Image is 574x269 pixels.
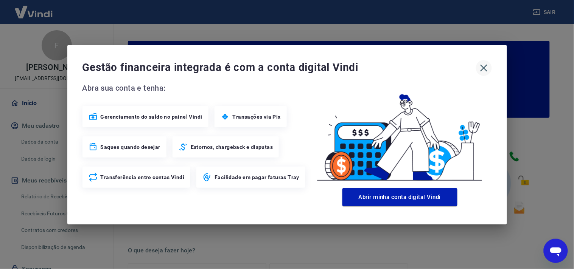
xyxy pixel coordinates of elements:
span: Facilidade em pagar faturas Tray [215,173,299,181]
span: Gestão financeira integrada é com a conta digital Vindi [82,60,476,75]
span: Transações via Pix [233,113,281,121]
span: Abra sua conta e tenha: [82,82,308,94]
span: Gerenciamento do saldo no painel Vindi [101,113,202,121]
span: Estornos, chargeback e disputas [191,143,273,151]
img: Good Billing [308,82,492,185]
button: Abrir minha conta digital Vindi [342,188,457,206]
span: Transferência entre contas Vindi [101,173,185,181]
span: Saques quando desejar [101,143,160,151]
iframe: Botão para abrir a janela de mensagens [544,239,568,263]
